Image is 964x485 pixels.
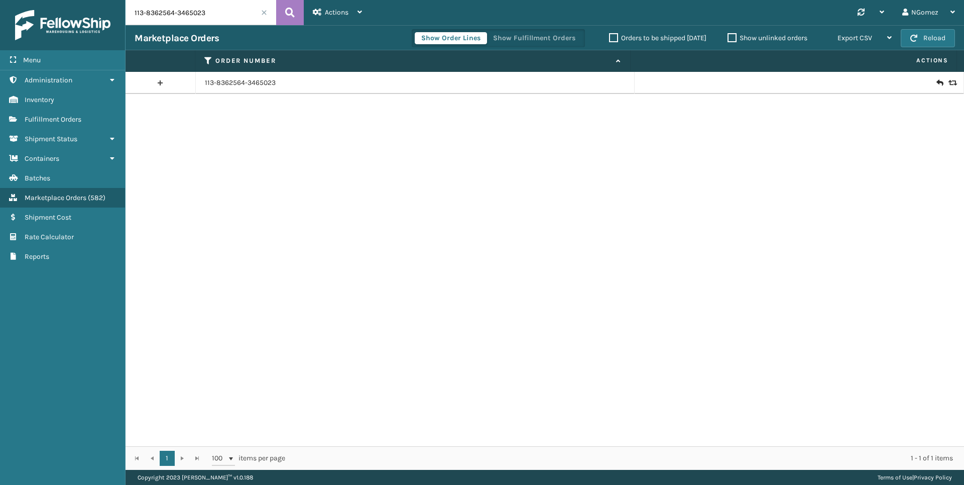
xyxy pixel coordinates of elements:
[728,34,807,42] label: Show unlinked orders
[325,8,348,17] span: Actions
[878,474,912,481] a: Terms of Use
[25,174,50,182] span: Batches
[23,56,41,64] span: Menu
[936,78,942,88] i: Create Return Label
[25,115,81,124] span: Fulfillment Orders
[948,79,954,86] i: Replace
[415,32,487,44] button: Show Order Lines
[15,10,110,40] img: logo
[25,76,72,84] span: Administration
[135,32,219,44] h3: Marketplace Orders
[901,29,955,47] button: Reload
[88,193,105,202] span: ( 582 )
[299,453,953,463] div: 1 - 1 of 1 items
[25,154,59,163] span: Containers
[25,135,77,143] span: Shipment Status
[25,95,54,104] span: Inventory
[212,453,227,463] span: 100
[837,34,872,42] span: Export CSV
[609,34,706,42] label: Orders to be shipped [DATE]
[205,78,276,88] a: 113-8362564-3465023
[878,470,952,485] div: |
[138,470,253,485] p: Copyright 2023 [PERSON_NAME]™ v 1.0.188
[25,252,49,261] span: Reports
[25,193,86,202] span: Marketplace Orders
[914,474,952,481] a: Privacy Policy
[25,233,74,241] span: Rate Calculator
[487,32,582,44] button: Show Fulfillment Orders
[212,451,285,466] span: items per page
[215,56,611,65] label: Order Number
[160,451,175,466] a: 1
[25,213,71,222] span: Shipment Cost
[634,52,954,69] span: Actions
